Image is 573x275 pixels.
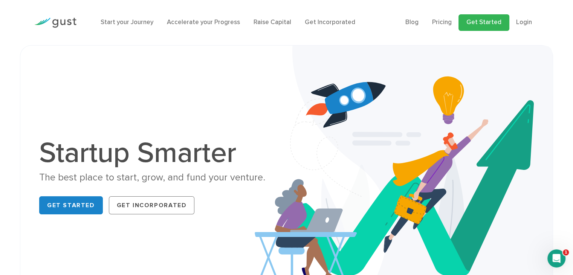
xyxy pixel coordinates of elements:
[109,196,195,214] a: Get Incorporated
[535,239,573,275] iframe: Chat Widget
[516,18,532,26] a: Login
[39,171,281,184] div: The best place to start, grow, and fund your venture.
[405,18,419,26] a: Blog
[305,18,355,26] a: Get Incorporated
[167,18,240,26] a: Accelerate your Progress
[458,14,509,31] a: Get Started
[34,18,76,28] img: Gust Logo
[101,18,153,26] a: Start your Journey
[432,18,452,26] a: Pricing
[39,196,103,214] a: Get Started
[254,18,291,26] a: Raise Capital
[39,139,281,167] h1: Startup Smarter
